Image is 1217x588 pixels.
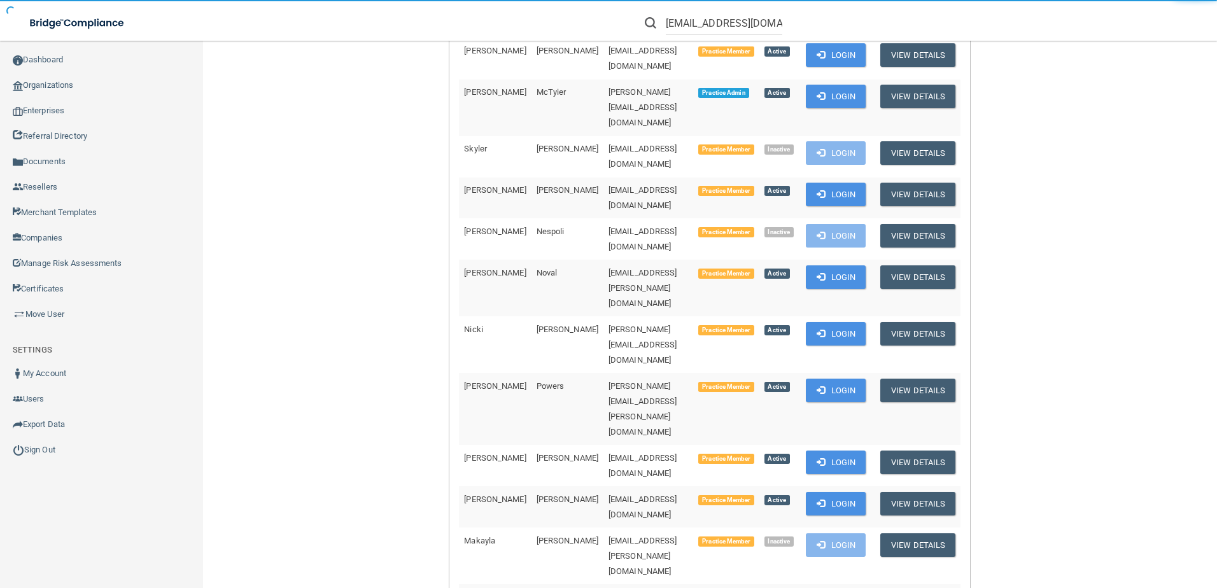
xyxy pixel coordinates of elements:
span: McTyier [537,87,566,97]
span: [PERSON_NAME] [537,185,598,195]
span: [PERSON_NAME] [537,144,598,153]
span: [PERSON_NAME] [464,46,526,55]
span: [PERSON_NAME] [464,268,526,277]
button: View Details [880,183,955,206]
img: ic_user_dark.df1a06c3.png [13,368,23,379]
span: Inactive [764,536,794,547]
span: [PERSON_NAME][EMAIL_ADDRESS][PERSON_NAME][DOMAIN_NAME] [608,381,677,437]
button: Login [806,379,866,402]
span: [EMAIL_ADDRESS][DOMAIN_NAME] [608,453,677,478]
img: icon-users.e205127d.png [13,394,23,404]
span: Practice Member [698,536,754,547]
span: Practice Member [698,46,754,57]
span: [PERSON_NAME] [464,453,526,463]
span: [EMAIL_ADDRESS][DOMAIN_NAME] [608,227,677,251]
span: Noval [537,268,558,277]
span: [PERSON_NAME][EMAIL_ADDRESS][DOMAIN_NAME] [608,325,677,365]
button: Login [806,43,866,67]
span: Practice Member [698,186,754,196]
span: [PERSON_NAME] [537,325,598,334]
button: View Details [880,451,955,474]
img: icon-export.b9366987.png [13,419,23,430]
button: Login [806,492,866,515]
span: Active [764,46,790,57]
span: [PERSON_NAME] [464,381,526,391]
span: [PERSON_NAME] [537,46,598,55]
span: Active [764,269,790,279]
img: organization-icon.f8decf85.png [13,81,23,91]
span: [PERSON_NAME] [537,494,598,504]
span: Active [764,495,790,505]
span: [PERSON_NAME] [464,185,526,195]
span: [PERSON_NAME] [537,453,598,463]
span: [PERSON_NAME] [464,87,526,97]
span: [PERSON_NAME] [464,227,526,236]
button: View Details [880,533,955,557]
button: View Details [880,43,955,67]
button: View Details [880,492,955,515]
span: Active [764,88,790,98]
span: Practice Member [698,495,754,505]
img: ic_power_dark.7ecde6b1.png [13,444,24,456]
img: ic_reseller.de258add.png [13,182,23,192]
img: icon-documents.8dae5593.png [13,157,23,167]
span: [EMAIL_ADDRESS][DOMAIN_NAME] [608,494,677,519]
span: [PERSON_NAME][EMAIL_ADDRESS][DOMAIN_NAME] [608,87,677,127]
span: Active [764,382,790,392]
button: View Details [880,85,955,108]
span: Practice Member [698,382,754,392]
span: [PERSON_NAME] [464,494,526,504]
button: Login [806,451,866,474]
button: View Details [880,224,955,248]
span: Skyler [464,144,487,153]
span: Makayla [464,536,495,545]
img: bridge_compliance_login_screen.278c3ca4.svg [19,10,136,36]
img: enterprise.0d942306.png [13,107,23,116]
span: [EMAIL_ADDRESS][DOMAIN_NAME] [608,144,677,169]
button: View Details [880,322,955,346]
img: ic-search.3b580494.png [645,17,656,29]
span: Practice Member [698,454,754,464]
span: Powers [537,381,565,391]
span: Active [764,325,790,335]
span: [PERSON_NAME] [537,536,598,545]
button: View Details [880,265,955,289]
button: Login [806,141,866,165]
button: Login [806,322,866,346]
button: View Details [880,141,955,165]
span: Nespoli [537,227,565,236]
span: [EMAIL_ADDRESS][DOMAIN_NAME] [608,185,677,210]
span: Active [764,186,790,196]
span: Inactive [764,227,794,237]
span: Nicki [464,325,483,334]
span: Practice Admin [698,88,749,98]
input: Search [666,11,782,35]
span: [EMAIL_ADDRESS][PERSON_NAME][DOMAIN_NAME] [608,536,677,576]
span: Practice Member [698,269,754,279]
span: Practice Member [698,325,754,335]
button: Login [806,85,866,108]
span: [EMAIL_ADDRESS][DOMAIN_NAME] [608,46,677,71]
img: ic_dashboard_dark.d01f4a41.png [13,55,23,66]
button: Login [806,265,866,289]
span: Active [764,454,790,464]
span: Practice Member [698,227,754,237]
img: briefcase.64adab9b.png [13,308,25,321]
span: Inactive [764,144,794,155]
button: Login [806,533,866,557]
span: [EMAIL_ADDRESS][PERSON_NAME][DOMAIN_NAME] [608,268,677,308]
button: View Details [880,379,955,402]
span: Practice Member [698,144,754,155]
button: Login [806,183,866,206]
label: SETTINGS [13,342,52,358]
button: Login [806,224,866,248]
